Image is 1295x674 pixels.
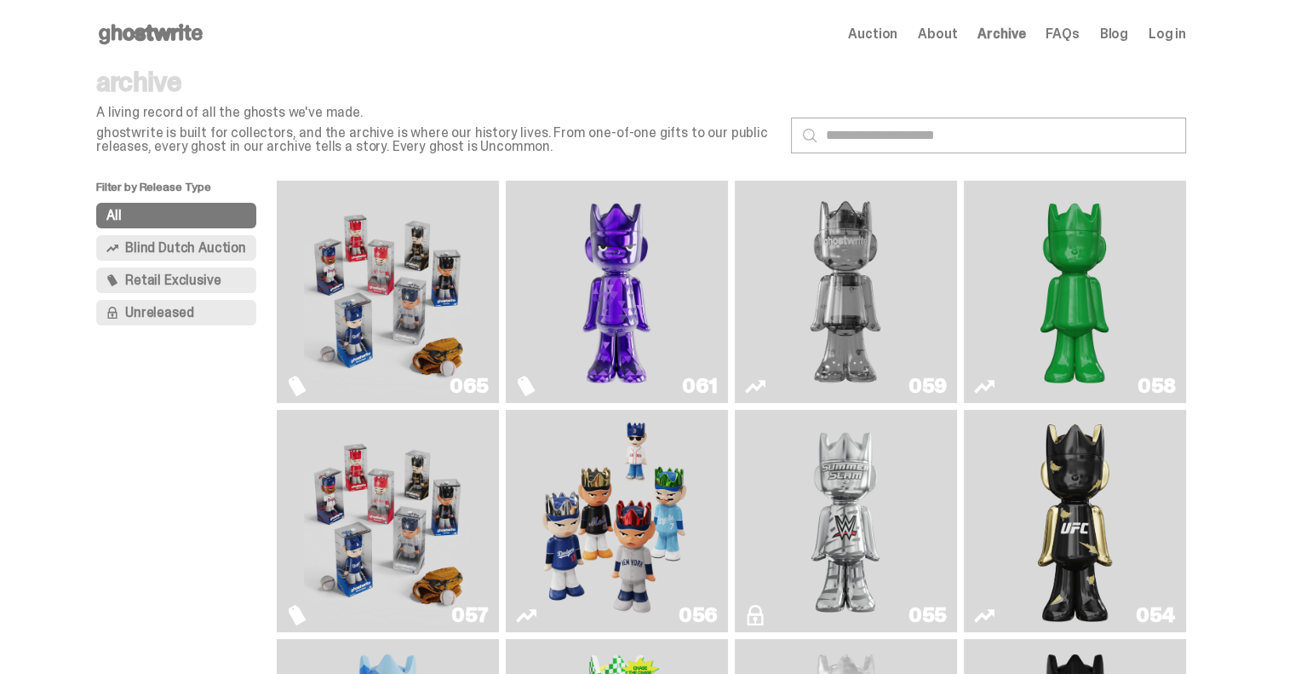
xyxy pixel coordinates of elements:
[679,605,718,625] div: 056
[1137,376,1176,396] div: 058
[745,187,947,396] a: Two
[516,187,718,396] a: Fantasy
[848,27,897,41] a: Auction
[96,181,277,203] p: Filter by Release Type
[918,27,957,41] a: About
[125,241,246,255] span: Blind Dutch Auction
[96,268,256,293] button: Retail Exclusive
[96,235,256,261] button: Blind Dutch Auction
[745,417,947,625] a: I Was There SummerSlam
[762,187,929,396] img: Two
[96,203,256,228] button: All
[908,605,947,625] div: 055
[1046,27,1079,41] a: FAQs
[125,306,193,320] span: Unreleased
[450,376,489,396] div: 065
[974,417,1176,625] a: Ruby
[1136,605,1176,625] div: 054
[991,187,1158,396] img: Schrödinger's ghost: Sunday Green
[125,274,221,287] span: Retail Exclusive
[287,417,489,625] a: Game Face (2025)
[106,209,122,222] span: All
[977,27,1025,41] a: Archive
[287,187,489,396] a: Game Face (2025)
[974,187,1176,396] a: Schrödinger's ghost: Sunday Green
[908,376,947,396] div: 059
[533,187,700,396] img: Fantasy
[1149,27,1186,41] a: Log in
[533,417,700,625] img: Game Face (2025)
[96,126,777,153] p: ghostwrite is built for collectors, and the archive is where our history lives. From one-of-one g...
[1100,27,1128,41] a: Blog
[516,417,718,625] a: Game Face (2025)
[304,417,471,625] img: Game Face (2025)
[304,187,471,396] img: Game Face (2025)
[96,106,777,119] p: A living record of all the ghosts we've made.
[96,300,256,325] button: Unreleased
[451,605,489,625] div: 057
[96,68,777,95] p: archive
[1030,417,1120,625] img: Ruby
[762,417,929,625] img: I Was There SummerSlam
[682,376,718,396] div: 061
